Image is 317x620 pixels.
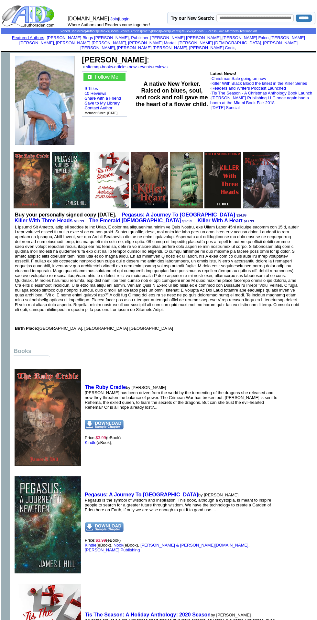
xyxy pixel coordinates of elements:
font: $3.99 [95,538,106,543]
font: i [116,46,117,50]
img: 74817.jpg [15,476,81,573]
b: The Emerald [DEMOGRAPHIC_DATA] [89,218,181,223]
a: Articles [130,29,141,33]
font: i [188,46,189,50]
span: $14.99 [236,214,246,217]
a: 10 Reviews [85,91,106,96]
font: (eBook) [85,435,121,445]
a: Reviews [181,29,193,33]
a: Killer With Black Blood the latest in the Killer Series [212,81,307,86]
font: , , , , , , , , , , [19,35,305,50]
a: Pegasus: A Journey To [GEOGRAPHIC_DATA] [122,212,235,217]
a: Kindle [85,440,96,445]
label: Try our New Search: [171,16,214,21]
a: Killer With A Heart [197,218,242,223]
img: dnsample.png [85,420,124,429]
img: gc.jpg [88,75,92,79]
a: [PERSON_NAME] Publishing [85,548,140,552]
font: (eBook), [85,440,112,445]
a: [PERSON_NAME] [PERSON_NAME] [117,45,187,50]
a: Contact Author [85,105,113,110]
img: dnsample.png [85,522,124,532]
img: 80617.jpg [15,369,81,466]
a: eBooks [98,29,109,33]
font: : [12,35,45,40]
a: Tis The Season: A Holiday Anthology: 2020 Season [85,612,211,617]
a: Nook [114,543,123,548]
b: [PERSON_NAME] [82,55,147,64]
a: Kindle [85,543,96,548]
a: Events [170,29,180,33]
span: $17.99 [182,219,192,223]
a: [PERSON_NAME] Publishing LLC once again had a booth at the Miami Book Fair 2018 [210,95,309,105]
a: sitemap [86,64,101,69]
font: i [222,36,223,40]
a: [PERSON_NAME] Blogs [PERSON_NAME], Publisher [47,35,148,40]
font: (eBook), [114,543,139,548]
font: · [210,105,240,110]
img: shim.gif [158,51,159,52]
a: Videos [194,29,203,33]
a: books [102,64,113,69]
a: Killer With Three Heads [15,218,72,223]
a: [PERSON_NAME] [PERSON_NAME] [56,40,126,45]
a: Blogs [152,29,160,33]
a: Poetry [142,29,151,33]
font: by [PERSON_NAME] [PERSON_NAME] has been driven from the world by the tormenting of the dragons sh... [85,385,277,415]
font: (eBook) [85,538,249,552]
img: 187399.jpg [15,56,74,145]
span: $19.99 [74,219,84,223]
font: Member Since: [DATE] [85,111,118,115]
a: [PERSON_NAME] [PERSON_NAME] [19,35,305,45]
a: Readers and Writers Podcast Launched [212,86,286,91]
a: Tis The Season - A Christmas Anthology Book Launch [212,91,312,95]
img: logo_ad.gif [2,5,56,28]
font: Price: [85,538,249,552]
b: Latest News! [210,71,236,76]
b: The Ruby Cradle [85,384,126,390]
img: 66786.jpg [131,152,168,208]
a: Join [110,17,118,21]
b: A native New Yorker. Raised on blues, soul, and rock and roll gave me the heart of a flower child. [136,81,208,107]
a: Authors [86,29,97,33]
font: [DOMAIN_NAME] [68,16,109,21]
font: · · · · · · [83,73,126,115]
font: , [85,543,249,552]
img: 68799.jpg [170,152,203,208]
font: Where Authors and Readers come together! [68,22,150,27]
img: a_336699.gif [82,66,85,68]
a: Follow Me [95,74,118,80]
a: [PERSON_NAME] & [PERSON_NAME][DOMAIN_NAME] [140,543,248,548]
img: dividingline.gif [14,355,175,360]
font: Price: [85,435,121,445]
font: · [210,91,312,95]
font: [GEOGRAPHIC_DATA], [GEOGRAPHIC_DATA] [GEOGRAPHIC_DATA] [15,225,300,331]
img: 80617.jpg [14,152,50,208]
a: Pegasus: A Journey To [GEOGRAPHIC_DATA] [85,492,198,497]
p: L ipsumd Sit Ametco, adip eli seddoe te inc Utlab, E dolor ma aliquaenima minim ve Quis Nostru, e... [15,225,300,312]
font: · [210,95,309,105]
font: i [55,41,56,45]
font: · [210,81,307,86]
a: Featured Authors [12,35,44,40]
img: 74817.jpg [52,152,89,208]
font: | [118,17,132,21]
a: News [161,29,169,33]
b: Birth Place: [15,326,38,331]
a: Testimonials [240,29,257,33]
a: [PERSON_NAME] [PERSON_NAME] [150,35,221,40]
